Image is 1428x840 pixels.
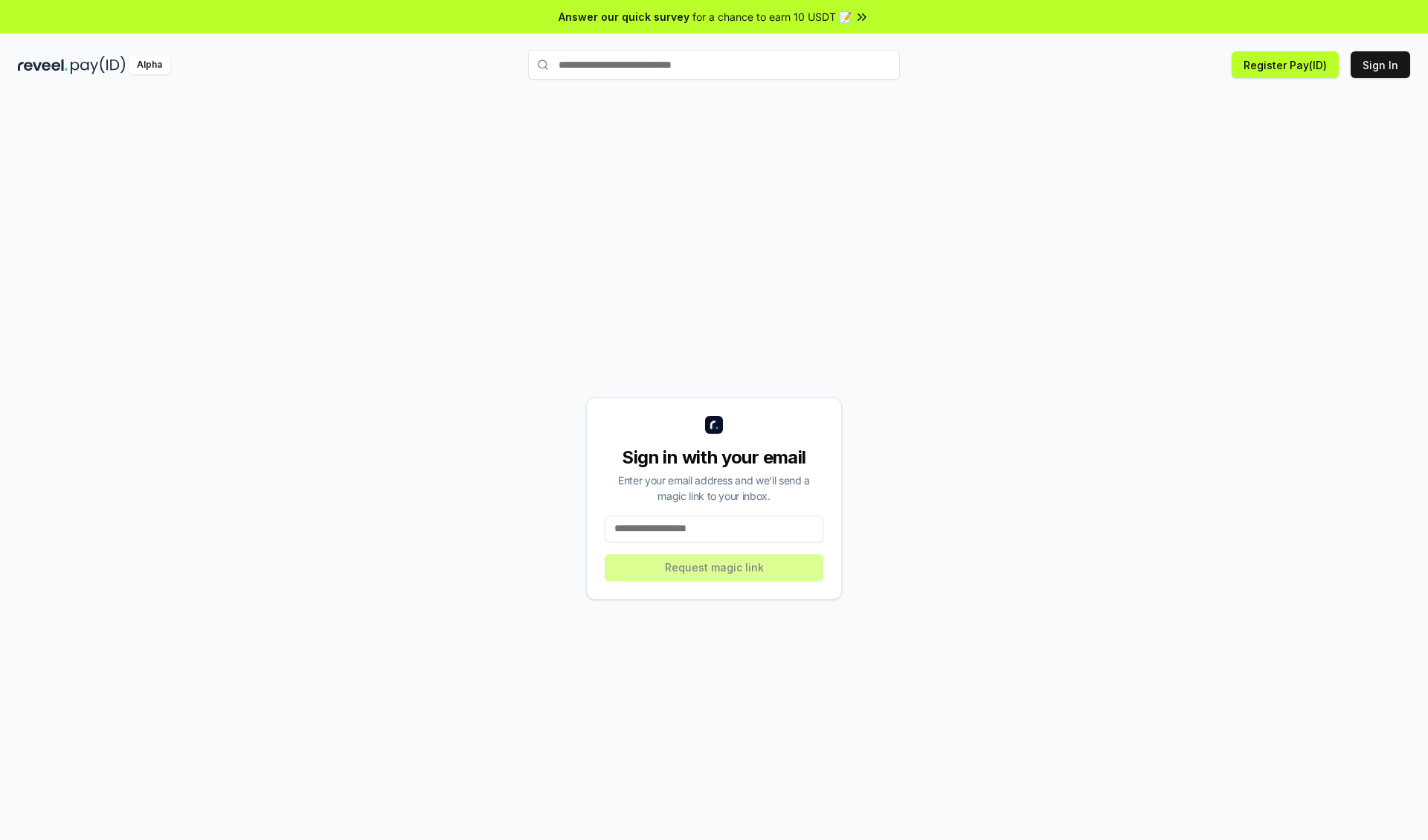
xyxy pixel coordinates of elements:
span: Answer our quick survey [559,9,689,25]
img: logo_small [705,416,723,434]
div: Sign in with your email [605,446,823,469]
div: Enter your email address and we’ll send a magic link to your inbox. [605,472,823,504]
button: Register Pay(ID) [1232,51,1339,78]
img: reveel_dark [18,56,68,74]
button: Sign In [1351,51,1410,78]
span: for a chance to earn 10 USDT 📝 [692,9,852,25]
img: pay_id [71,56,126,74]
div: Alpha [129,56,170,74]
